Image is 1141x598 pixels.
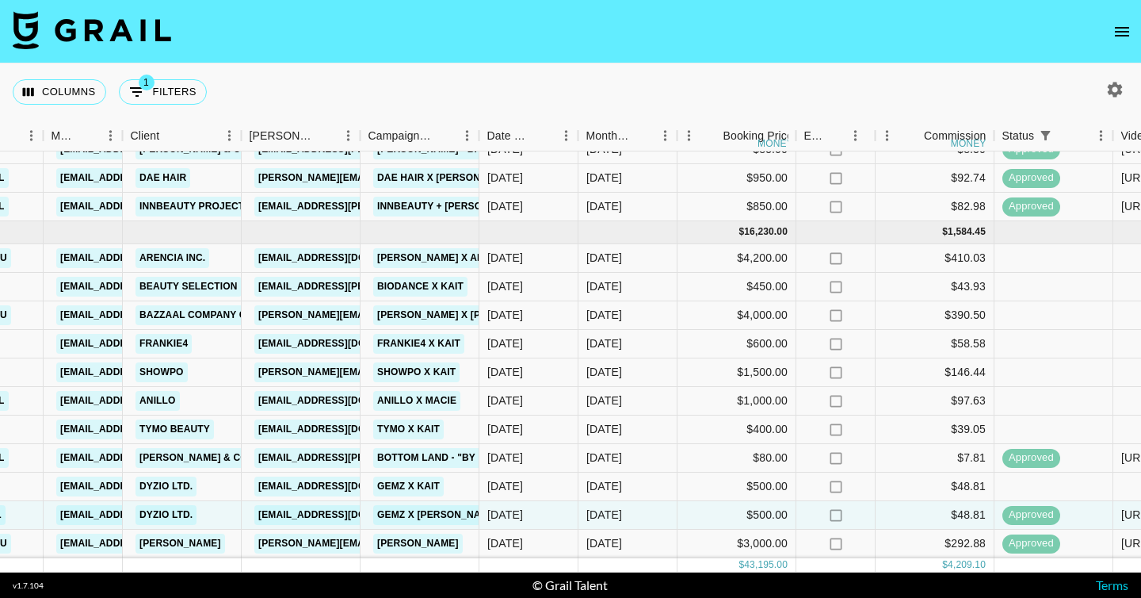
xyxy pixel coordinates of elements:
div: $97.63 [876,387,994,416]
div: 9/25/2025 [487,364,523,380]
div: money [951,139,986,148]
div: Sep '25 [586,307,622,323]
a: [PERSON_NAME] x Arencia [373,248,518,268]
button: Menu [99,124,123,148]
a: [EMAIL_ADDRESS][DOMAIN_NAME] [56,534,234,554]
a: [PERSON_NAME] x [PERSON_NAME] [373,305,555,325]
a: [PERSON_NAME][EMAIL_ADDRESS][DOMAIN_NAME] [254,305,513,325]
a: Dae Hair [135,168,190,188]
a: [EMAIL_ADDRESS][DOMAIN_NAME] [56,505,234,525]
button: Show filters [1034,125,1056,147]
div: Aug '25 [586,198,622,214]
div: Sep '25 [586,535,622,551]
a: [EMAIL_ADDRESS][DOMAIN_NAME] [56,305,234,325]
div: 8/13/2025 [487,170,523,186]
div: $39.05 [876,416,994,444]
button: Menu [456,124,479,148]
button: Menu [677,124,701,148]
a: Showpo x Kait [373,362,460,382]
div: $3,000.00 [677,530,796,558]
div: Sep '25 [586,478,622,494]
div: $850.00 [677,193,796,221]
div: $450.00 [677,273,796,301]
a: [EMAIL_ADDRESS][DOMAIN_NAME] [254,505,432,525]
a: [EMAIL_ADDRESS][DOMAIN_NAME] [56,448,234,468]
div: $82.98 [876,193,994,221]
a: [EMAIL_ADDRESS][PERSON_NAME][DOMAIN_NAME] [254,448,513,468]
div: $390.50 [876,301,994,330]
div: $80.00 [677,444,796,473]
a: [PERSON_NAME] & Co LLC [135,448,273,468]
div: 9/25/2025 [487,393,523,408]
div: 9/17/2025 [487,278,523,294]
div: Sep '25 [586,364,622,380]
a: [PERSON_NAME] [373,534,463,554]
div: Client [123,121,242,151]
a: Gemz x [PERSON_NAME] [373,505,502,525]
a: Dyzio Ltd. [135,477,197,496]
div: Sep '25 [586,450,622,466]
div: © Grail Talent [532,577,608,593]
a: FRANKIE4 [135,334,192,354]
div: $7.81 [876,444,994,473]
button: Sort [1056,125,1078,147]
a: [EMAIL_ADDRESS][PERSON_NAME][DOMAIN_NAME] [254,197,513,217]
div: $92.74 [876,164,994,193]
a: [EMAIL_ADDRESS][DOMAIN_NAME] [56,168,234,188]
button: Menu [555,124,578,148]
div: Aug '25 [586,170,622,186]
div: Expenses: Remove Commission? [804,121,826,151]
a: anillO x Macie [373,391,460,411]
a: anillO [135,391,180,411]
div: money [757,139,793,148]
a: [EMAIL_ADDRESS][DOMAIN_NAME] [56,391,234,411]
button: Sort [433,125,456,147]
div: Manager [44,121,123,151]
span: approved [1002,450,1060,466]
div: Client [131,121,160,151]
div: Sep '25 [586,278,622,294]
div: $410.03 [876,244,994,273]
div: 9/16/2025 [487,421,523,437]
div: $ [942,225,948,239]
a: [EMAIL_ADDRESS][PERSON_NAME][DOMAIN_NAME] [254,277,513,297]
a: [EMAIL_ADDRESS][DOMAIN_NAME] [254,391,432,411]
div: $43.93 [876,273,994,301]
div: $1,000.00 [677,387,796,416]
button: Select columns [13,79,106,105]
button: Sort [77,125,99,147]
div: 1,584.45 [948,225,986,239]
a: INNBEAUTY Project [135,197,248,217]
a: [EMAIL_ADDRESS][DOMAIN_NAME] [254,420,432,439]
div: Status [994,121,1113,151]
div: 43,195.00 [744,558,788,572]
div: $400.00 [677,416,796,444]
div: 9/16/2025 [487,478,523,494]
div: Commission [924,121,986,151]
a: TYMO Beauty [135,420,214,439]
div: Manager [52,121,77,151]
div: 4,209.10 [948,558,986,572]
a: Arencia Inc. [135,248,209,268]
button: Menu [218,124,242,148]
a: [EMAIL_ADDRESS][DOMAIN_NAME] [254,477,432,496]
div: $292.88 [876,530,994,558]
a: Dae Hair x [PERSON_NAME] [373,168,521,188]
a: [PERSON_NAME][EMAIL_ADDRESS][DOMAIN_NAME] [254,168,513,188]
a: [EMAIL_ADDRESS][DOMAIN_NAME] [56,197,234,217]
div: $4,200.00 [677,244,796,273]
button: Sort [701,125,723,147]
span: approved [1002,508,1060,523]
div: $500.00 [677,473,796,501]
button: open drawer [1106,16,1138,48]
a: Terms [1096,577,1128,592]
button: Sort [632,125,654,147]
div: $950.00 [677,164,796,193]
div: $ [738,225,744,239]
div: $48.81 [876,501,994,530]
div: Booking Price [723,121,793,151]
a: [EMAIL_ADDRESS][DOMAIN_NAME] [56,420,234,439]
a: [EMAIL_ADDRESS][DOMAIN_NAME] [56,334,234,354]
a: Biodance x Kait [373,277,467,297]
div: $58.58 [876,330,994,358]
